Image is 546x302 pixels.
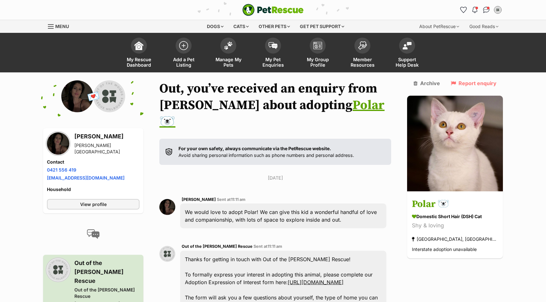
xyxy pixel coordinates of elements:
[483,7,490,13] img: chat-41dd97257d64d25036548639549fe6c8038ab92f7586957e7f3b1b290dea8141.svg
[134,41,143,50] img: dashboard-icon-eb2f2d2d3e046f16d808141f083e7271f6b2e854fb5c12c21221c1fb7104beca.svg
[495,7,501,13] img: Out of the Woods Rescue profile pic
[242,4,304,16] img: logo-e224e6f780fb5917bec1dbf3a21bbac754714ae5b6737aabdf751b685950b380.svg
[74,142,140,155] div: [PERSON_NAME][GEOGRAPHIC_DATA]
[412,222,498,230] div: Shy & loving
[229,20,253,33] div: Cats
[242,4,304,16] a: PetRescue
[159,97,384,130] a: Polar 🐻‍❄️
[159,80,391,130] h1: Out, you’ve received an enquiry from [PERSON_NAME] about adopting
[415,20,464,33] div: About PetRescue
[178,146,331,151] strong: For your own safety, always communicate via the PetRescue website.
[451,80,497,86] a: Report enquiry
[161,34,206,72] a: Add a Pet Listing
[47,259,69,281] img: Out of the Woods Rescue profile pic
[295,20,349,33] div: Get pet support
[179,41,188,50] img: add-pet-listing-icon-0afa8454b4691262ce3f59096e99ab1cd57d4a30225e0717b998d2c9b9846f56.svg
[295,34,340,72] a: My Group Profile
[178,145,354,159] p: Avoid sharing personal information such as phone numbers and personal address.
[251,34,295,72] a: My Pet Enquiries
[412,213,498,220] div: Domestic Short Hair (DSH) Cat
[47,175,125,180] a: [EMAIL_ADDRESS][DOMAIN_NAME]
[61,80,93,112] img: Kylie Bateman profile pic
[340,34,385,72] a: Member Resources
[180,203,386,228] div: We would love to adopt Polar! We can give this kid a wonderful handful of love and companionship,...
[458,5,468,15] a: Favourites
[259,57,287,68] span: My Pet Enquiries
[55,24,69,29] span: Menu
[254,20,294,33] div: Other pets
[159,199,175,215] img: Kylie Bateman profile pic
[303,57,332,68] span: My Group Profile
[393,57,421,68] span: Support Help Desk
[407,96,503,191] img: Polar 🐻‍❄️
[472,7,477,13] img: notifications-46538b983faf8c2785f20acdc204bb7945ddae34d4c08c2a6579f10ce5e182be.svg
[412,197,498,212] h3: Polar 🐻‍❄️
[481,5,491,15] a: Conversations
[117,34,161,72] a: My Rescue Dashboard
[313,42,322,49] img: group-profile-icon-3fa3cf56718a62981997c0bc7e787c4b2cf8bcc04b72c1350f741eb67cf2f40e.svg
[74,132,140,141] h3: [PERSON_NAME]
[47,167,76,173] a: 0421 556 419
[93,80,125,112] img: Out of the Woods Rescue profile pic
[413,80,440,86] a: Archive
[202,20,228,33] div: Dogs
[268,244,282,249] span: 11:11 am
[48,20,73,32] a: Menu
[80,201,107,208] span: View profile
[74,259,140,285] h3: Out of the [PERSON_NAME] Rescue
[214,57,243,68] span: Manage My Pets
[206,34,251,72] a: Manage My Pets
[348,57,377,68] span: Member Resources
[159,246,175,262] img: Out of the Woods Rescue profile pic
[182,244,253,249] span: Out of the [PERSON_NAME] Rescue
[47,186,140,193] h4: Household
[47,159,140,165] h4: Contact
[288,279,344,285] a: [URL][DOMAIN_NAME]
[385,34,429,72] a: Support Help Desk
[269,42,277,49] img: pet-enquiries-icon-7e3ad2cf08bfb03b45e93fb7055b45f3efa6380592205ae92323e6603595dc1f.svg
[458,5,503,15] ul: Account quick links
[86,90,101,103] span: 💌
[358,41,367,50] img: member-resources-icon-8e73f808a243e03378d46382f2149f9095a855e16c252ad45f914b54edf8863c.svg
[74,287,140,299] div: Out of the [PERSON_NAME] Rescue
[47,199,140,210] a: View profile
[224,41,233,50] img: manage-my-pets-icon-02211641906a0b7f246fdf0571729dbe1e7629f14944591b6c1af311fb30b64b.svg
[403,42,412,49] img: help-desk-icon-fdf02630f3aa405de69fd3d07c3f3aa587a6932b1a1747fa1d2bba05be0121f9.svg
[412,235,498,244] div: [GEOGRAPHIC_DATA], [GEOGRAPHIC_DATA]
[231,197,246,202] span: 11:11 am
[125,57,153,68] span: My Rescue Dashboard
[470,5,480,15] button: Notifications
[182,197,216,202] span: [PERSON_NAME]
[254,244,282,249] span: Sent at
[407,193,503,259] a: Polar 🐻‍❄️ Domestic Short Hair (DSH) Cat Shy & loving [GEOGRAPHIC_DATA], [GEOGRAPHIC_DATA] Inters...
[159,174,391,181] p: [DATE]
[87,229,100,239] img: conversation-icon-4a6f8262b818ee0b60e3300018af0b2d0b884aa5de6e9bcb8d3d4eeb1a70a7c4.svg
[217,197,246,202] span: Sent at
[47,132,69,155] img: Kylie Bateman profile pic
[412,247,477,252] span: Interstate adoption unavailable
[465,20,503,33] div: Good Reads
[493,5,503,15] button: My account
[169,57,198,68] span: Add a Pet Listing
